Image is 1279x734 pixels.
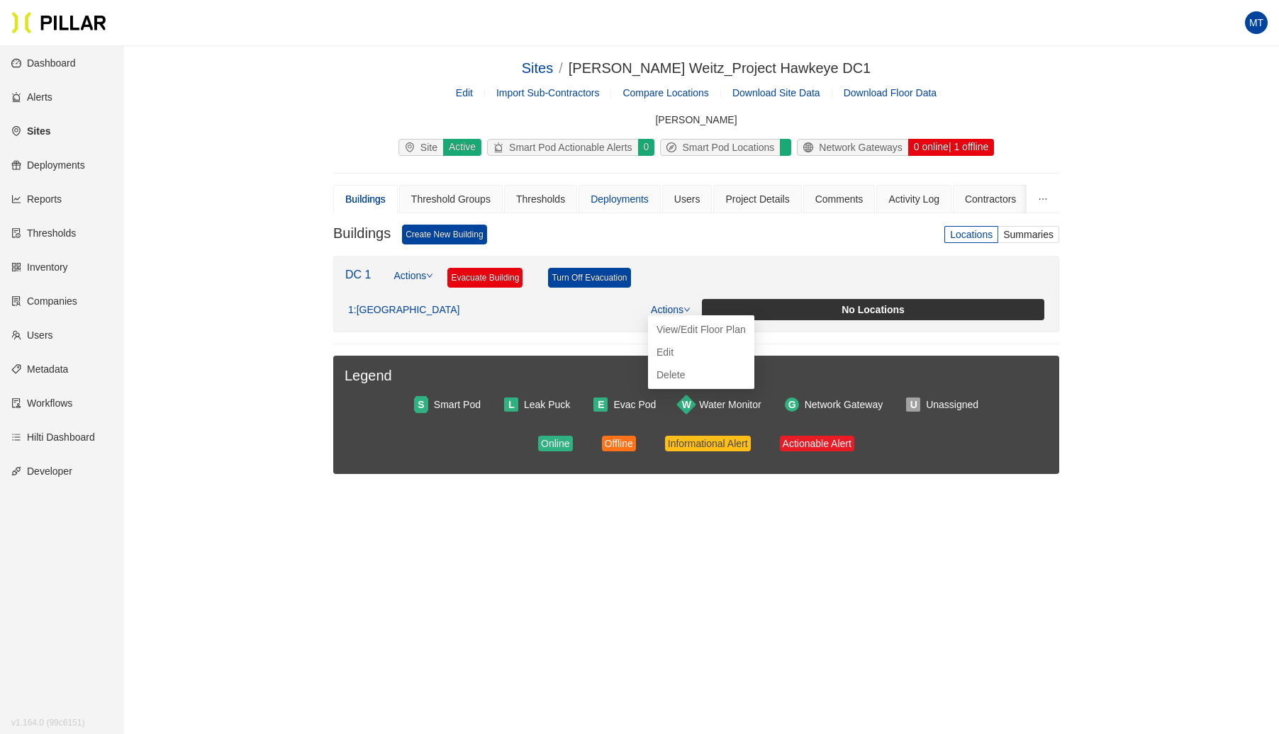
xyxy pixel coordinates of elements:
[1003,229,1054,240] span: Summaries
[613,397,656,412] div: Evac Pod
[657,322,746,337] a: View/Edit Floor Plan
[522,60,553,76] a: Sites
[11,431,95,443] a: barsHilti Dashboard
[348,304,459,317] div: 1
[484,139,657,156] a: alertSmart Pod Actionable Alerts0
[926,397,978,412] div: Unassigned
[345,367,1048,385] h3: Legend
[411,191,491,207] div: Threshold Groups
[682,397,691,412] span: W
[541,436,569,451] div: Online
[11,329,53,341] a: teamUsers
[345,191,386,207] div: Buildings
[402,225,486,244] a: Create New Building
[426,272,433,279] span: down
[732,87,820,98] span: Download Site Data
[803,142,819,152] span: global
[699,397,761,412] div: Water Monitor
[950,229,993,240] span: Locations
[910,397,917,412] span: U
[668,436,748,451] div: Informational Alert
[405,142,420,152] span: environment
[907,139,994,156] div: 0 online | 1 offline
[524,397,570,412] div: Leak Puck
[488,140,638,155] div: Smart Pod Actionable Alerts
[559,60,563,76] span: /
[11,57,76,69] a: dashboardDashboard
[1027,185,1059,213] button: ellipsis
[11,91,52,103] a: alertAlerts
[569,57,871,79] div: [PERSON_NAME] Weitz_Project Hawkeye DC1
[783,436,851,451] div: Actionable Alert
[705,302,1041,317] div: No Locations
[725,191,789,207] div: Project Details
[661,140,780,155] div: Smart Pod Locations
[434,397,481,412] div: Smart Pod
[456,87,473,98] a: Edit
[1038,194,1048,204] span: ellipsis
[605,436,633,451] div: Offline
[354,304,460,317] span: : [GEOGRAPHIC_DATA]
[11,227,76,239] a: exceptionThresholds
[493,142,509,152] span: alert
[11,261,68,273] a: qrcodeInventory
[651,304,691,315] a: Actions
[798,140,907,155] div: Network Gateways
[345,269,371,281] a: DC 1
[788,397,796,412] span: G
[11,193,62,205] a: line-chartReports
[399,140,443,155] div: Site
[591,191,649,207] div: Deployments
[11,125,50,137] a: environmentSites
[805,397,883,412] div: Network Gateway
[508,397,515,412] span: L
[888,191,939,207] div: Activity Log
[333,112,1059,128] div: [PERSON_NAME]
[674,191,700,207] div: Users
[637,139,655,156] div: 0
[11,363,68,375] a: tagMetadata
[598,397,604,412] span: E
[11,11,106,34] img: Pillar Technologies
[418,397,424,412] span: S
[496,87,600,98] span: Import Sub-Contractors
[447,268,523,288] a: Evacuate Building
[844,87,937,98] span: Download Floor Data
[442,139,481,156] div: Active
[1249,11,1263,34] span: MT
[683,306,691,313] span: down
[622,87,708,98] a: Compare Locations
[11,295,77,307] a: solutionCompanies
[548,268,630,288] a: Turn Off Evacuation
[657,367,746,383] span: Delete
[11,159,85,171] a: giftDeployments
[333,225,391,244] h3: Buildings
[11,397,72,409] a: auditWorkflows
[815,191,864,207] div: Comments
[516,191,565,207] div: Thresholds
[393,268,433,299] a: Actions
[965,191,1016,207] div: Contractors
[657,344,674,360] a: Edit
[11,465,72,477] a: apiDeveloper
[666,142,682,152] span: compass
